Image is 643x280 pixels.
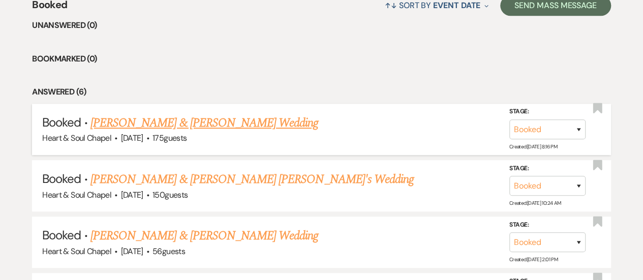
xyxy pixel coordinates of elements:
span: Heart & Soul Chapel [42,190,111,200]
span: [DATE] [120,246,143,257]
span: [DATE] [120,133,143,143]
span: Booked [42,114,81,130]
span: 150 guests [152,190,188,200]
li: Answered (6) [32,85,611,99]
span: Booked [42,171,81,186]
label: Stage: [509,106,586,117]
span: [DATE] [120,190,143,200]
a: [PERSON_NAME] & [PERSON_NAME] [PERSON_NAME]'s Wedding [90,170,414,189]
span: Created: [DATE] 10:24 AM [509,200,561,206]
span: Created: [DATE] 2:01 PM [509,256,558,263]
span: 175 guests [152,133,187,143]
span: Heart & Soul Chapel [42,133,111,143]
span: 56 guests [152,246,185,257]
span: Created: [DATE] 8:16 PM [509,143,557,150]
a: [PERSON_NAME] & [PERSON_NAME] Wedding [90,114,318,132]
label: Stage: [509,220,586,231]
span: Booked [42,227,81,243]
label: Stage: [509,163,586,174]
li: Unanswered (0) [32,19,611,32]
a: [PERSON_NAME] & [PERSON_NAME] Wedding [90,227,318,245]
span: Heart & Soul Chapel [42,246,111,257]
li: Bookmarked (0) [32,52,611,66]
